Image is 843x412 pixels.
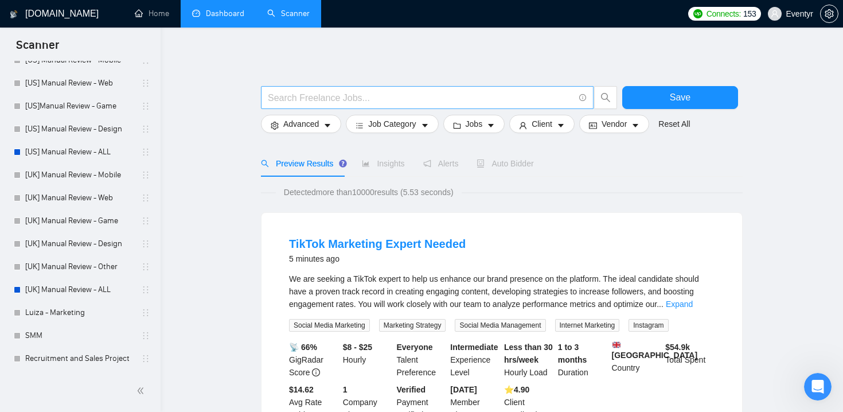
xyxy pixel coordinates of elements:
span: holder [141,193,150,203]
span: folder [453,121,461,130]
div: Total Spent [663,341,717,379]
span: Internet Marketing [555,319,620,332]
span: bars [356,121,364,130]
a: [UK] Manual Review - Design [25,232,134,255]
div: Hourly Load [502,341,556,379]
button: Save [622,86,738,109]
a: Luiza - Marketing [25,301,134,324]
span: Vendor [602,118,627,130]
div: Country [610,341,664,379]
iframe: Intercom live chat [804,373,832,401]
span: holder [141,79,150,88]
span: info-circle [579,94,587,102]
span: holder [141,239,150,248]
b: Everyone [397,343,433,352]
span: Scanner [7,37,68,61]
span: holder [141,331,150,340]
b: 1 [343,385,348,394]
img: logo [10,5,18,24]
span: area-chart [362,160,370,168]
button: idcardVendorcaret-down [579,115,649,133]
a: Reset All [658,118,690,130]
div: GigRadar Score [287,341,341,379]
div: We are seeking a TikTok expert to help us enhance our brand presence on the platform. The ideal c... [289,273,715,310]
div: Duration [556,341,610,379]
span: info-circle [312,368,320,376]
span: Connects: [707,7,741,20]
span: holder [141,262,150,271]
span: Insights [362,159,404,168]
span: Detected more than 10000 results (5.53 seconds) [276,186,462,199]
span: caret-down [323,121,331,130]
div: Hourly [341,341,395,379]
span: robot [477,160,485,168]
span: Marketing Strategy [379,319,446,332]
span: user [771,10,779,18]
a: [US] Manual Review - ALL [25,141,134,164]
span: double-left [136,385,148,397]
a: SMM [25,324,134,347]
a: [US]Manual Review - Game [25,95,134,118]
span: Alerts [423,159,459,168]
b: $14.62 [289,385,314,394]
a: setting [820,9,838,18]
span: Social Media Management [455,319,545,332]
a: searchScanner [267,9,310,18]
span: caret-down [487,121,495,130]
span: holder [141,354,150,363]
button: setting [820,5,838,23]
span: Social Media Marketing [289,319,370,332]
b: $8 - $25 [343,343,372,352]
b: [GEOGRAPHIC_DATA] [612,341,698,360]
b: 1 to 3 months [558,343,587,364]
span: Auto Bidder [477,159,533,168]
span: Jobs [466,118,483,130]
span: We are seeking a TikTok expert to help us enhance our brand presence on the platform. The ideal c... [289,274,699,309]
a: [UK] Manual Review - ALL [25,278,134,301]
span: notification [423,160,431,168]
div: 5 minutes ago [289,252,466,266]
img: upwork-logo.png [693,9,702,18]
span: Advanced [283,118,319,130]
span: 153 [743,7,756,20]
button: userClientcaret-down [509,115,575,133]
span: Job Category [368,118,416,130]
span: Instagram [629,319,668,332]
b: 📡 66% [289,343,317,352]
button: search [594,86,617,109]
input: Search Freelance Jobs... [268,91,574,105]
b: $ 54.9k [665,343,690,352]
span: ... [657,300,664,309]
span: user [519,121,527,130]
button: folderJobscaret-down [443,115,505,133]
a: [UK] Manual Review - Web [25,186,134,209]
b: Less than 30 hrs/week [504,343,553,364]
span: holder [141,285,150,294]
div: Tooltip anchor [338,158,348,169]
a: [UK] Manual Review - Mobile [25,164,134,186]
b: ⭐️ 4.90 [504,385,529,394]
span: setting [821,9,838,18]
span: search [261,160,269,168]
span: holder [141,147,150,157]
a: [UK] Manual Review - Game [25,209,134,232]
span: holder [141,102,150,111]
img: 🇬🇧 [612,341,620,349]
div: Experience Level [448,341,502,379]
span: Save [670,90,690,104]
span: setting [271,121,279,130]
span: Client [532,118,552,130]
b: Verified [397,385,426,394]
span: holder [141,170,150,180]
b: Intermediate [450,343,498,352]
a: [US] Manual Review - Web [25,72,134,95]
span: idcard [589,121,597,130]
span: caret-down [631,121,639,130]
a: [US] Manual Review - Design [25,118,134,141]
button: barsJob Categorycaret-down [346,115,438,133]
span: search [595,92,616,103]
span: holder [141,216,150,226]
a: TikTok Marketing Expert Needed [289,238,466,250]
a: homeHome [135,9,169,18]
b: [DATE] [450,385,477,394]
